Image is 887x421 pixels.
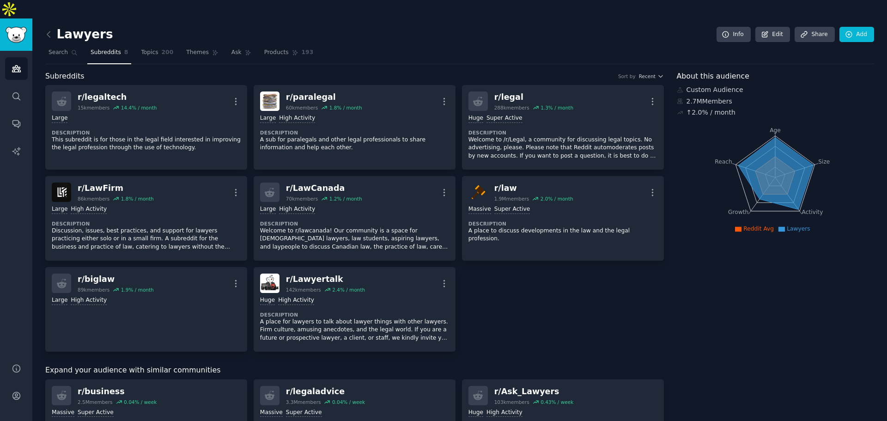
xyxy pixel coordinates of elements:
div: Massive [52,409,74,417]
div: Large [52,296,67,305]
tspan: Reach [715,158,732,165]
div: 288k members [494,104,529,111]
div: 1.9M members [494,195,529,202]
dt: Description [52,220,241,227]
div: Super Active [486,114,522,123]
a: Products193 [261,45,316,64]
div: 103k members [494,399,529,405]
a: Lawyertalkr/Lawyertalk142kmembers2.4% / monthHugeHigh ActivityDescriptionA place for lawyers to t... [254,267,456,352]
tspan: Age [770,127,781,134]
div: Custom Audience [677,85,875,95]
a: Search [45,45,81,64]
div: r/ LawCanada [286,183,362,194]
div: r/ Lawyertalk [286,274,365,285]
div: 2.7M Members [677,97,875,106]
dt: Description [260,220,449,227]
a: r/LawCanada70kmembers1.2% / monthLargeHigh ActivityDescriptionWelcome to r/lawcanada! Our communi... [254,176,456,261]
span: About this audience [677,71,749,82]
p: Discussion, issues, best practices, and support for lawyers practicing either solo or in a small ... [52,227,241,251]
dt: Description [260,311,449,318]
dt: Description [468,220,657,227]
div: r/ LawFirm [78,183,154,194]
p: A place for lawyers to talk about lawyer things with other lawyers. Firm culture, amusing anecdot... [260,318,449,342]
button: Recent [639,73,664,79]
div: 86k members [78,195,109,202]
div: High Activity [71,296,107,305]
div: 89k members [78,287,109,293]
img: GummySearch logo [6,27,27,43]
div: Sort by [618,73,636,79]
div: 3.3M members [286,399,321,405]
div: Huge [260,296,275,305]
div: 70k members [286,195,318,202]
img: law [468,183,488,202]
a: Info [717,27,751,43]
span: Recent [639,73,656,79]
div: 2.5M members [78,399,113,405]
img: Lawyertalk [260,274,279,293]
tspan: Size [818,158,830,165]
tspan: Growth [728,209,748,215]
span: Reddit Avg [743,226,774,232]
div: High Activity [278,296,314,305]
span: Subreddits [45,71,85,82]
span: Subreddits [91,49,121,57]
div: Massive [260,409,283,417]
p: A place to discuss developments in the law and the legal profession. [468,227,657,243]
div: Large [52,205,67,214]
a: paralegalr/paralegal60kmembers1.8% / monthLargeHigh ActivityDescriptionA sub for paralegals and o... [254,85,456,170]
span: 200 [162,49,174,57]
div: r/ biglaw [78,274,154,285]
dt: Description [52,129,241,136]
div: Large [260,205,276,214]
div: 1.9 % / month [121,287,154,293]
div: 0.43 % / week [541,399,573,405]
a: Add [839,27,874,43]
span: Ask [231,49,242,57]
div: Super Active [78,409,114,417]
div: r/ Ask_Lawyers [494,386,574,397]
p: A sub for paralegals and other legal professionals to share information and help each other. [260,136,449,152]
div: r/ paralegal [286,92,362,103]
div: High Activity [279,205,315,214]
img: paralegal [260,92,279,111]
div: 14.4 % / month [121,104,157,111]
a: r/legal288kmembers1.3% / monthHugeSuper ActiveDescriptionWelcome to /r/Legal, a community for dis... [462,85,664,170]
div: r/ law [494,183,573,194]
div: Massive [468,205,491,214]
div: Huge [468,114,483,123]
div: High Activity [71,205,107,214]
p: Welcome to /r/Legal, a community for discussing legal topics. No advertising, please. Please note... [468,136,657,160]
div: Super Active [494,205,530,214]
div: 1.8 % / month [121,195,154,202]
div: ↑ 2.0 % / month [687,108,735,117]
p: Welcome to r/lawcanada! Our community is a space for [DEMOGRAPHIC_DATA] lawyers, law students, as... [260,227,449,251]
div: 1.3 % / month [541,104,573,111]
span: Expand your audience with similar communities [45,365,220,376]
div: 2.0 % / month [541,195,573,202]
div: r/ legaladvice [286,386,365,397]
span: 193 [302,49,314,57]
a: Subreddits8 [87,45,131,64]
span: 8 [124,49,128,57]
div: r/ business [78,386,157,397]
div: 60k members [286,104,318,111]
a: lawr/law1.9Mmembers2.0% / monthMassiveSuper ActiveDescriptionA place to discuss developments in t... [462,176,664,261]
div: Large [52,114,67,123]
a: r/biglaw89kmembers1.9% / monthLargeHigh Activity [45,267,247,352]
span: Themes [186,49,209,57]
div: r/ legaltech [78,92,157,103]
a: Themes [183,45,222,64]
div: 0.04 % / week [332,399,365,405]
a: Edit [755,27,790,43]
div: 1.8 % / month [329,104,362,111]
img: LawFirm [52,183,71,202]
a: Ask [228,45,255,64]
div: 0.04 % / week [124,399,157,405]
a: Share [795,27,834,43]
div: High Activity [279,114,315,123]
a: r/legaltech15kmembers14.4% / monthLargeDescriptionThis subreddit is for those in the legal field ... [45,85,247,170]
h2: Lawyers [45,27,113,42]
div: Huge [468,409,483,417]
dt: Description [260,129,449,136]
